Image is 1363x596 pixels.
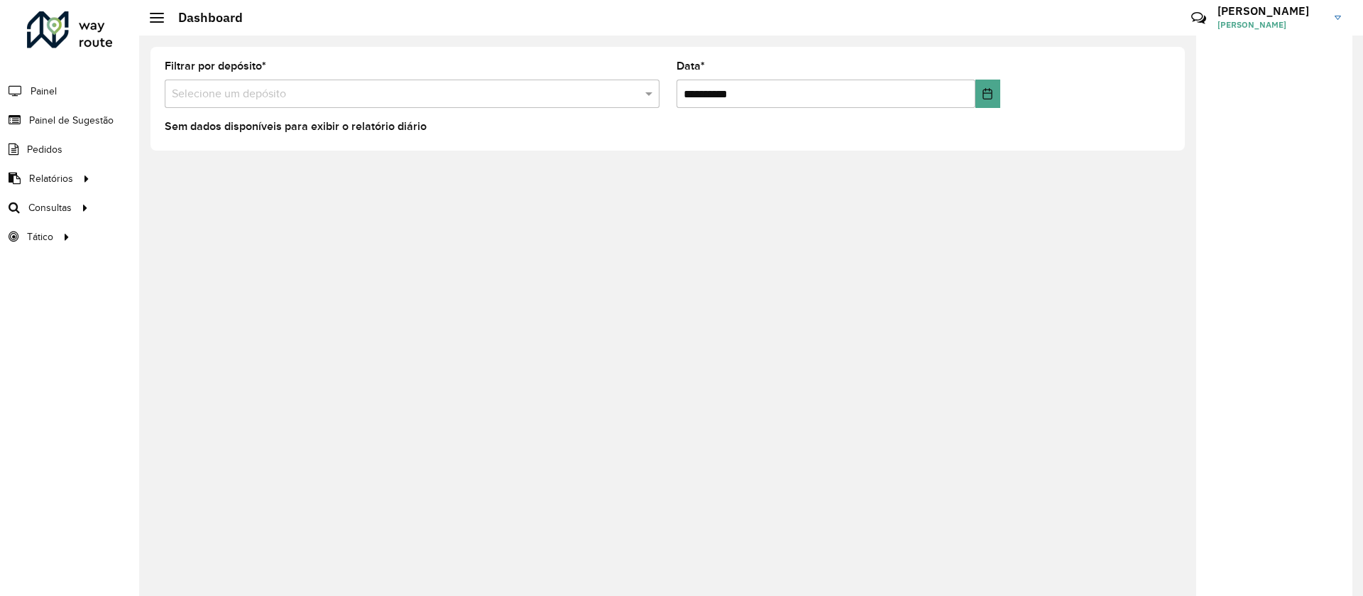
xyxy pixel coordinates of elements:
[975,80,1000,108] button: Choose Date
[27,229,53,244] span: Tático
[164,10,243,26] h2: Dashboard
[27,142,62,157] span: Pedidos
[1183,3,1214,33] a: Contato Rápido
[29,171,73,186] span: Relatórios
[1217,4,1324,18] h3: [PERSON_NAME]
[677,58,705,75] label: Data
[165,58,266,75] label: Filtrar por depósito
[28,200,72,215] span: Consultas
[31,84,57,99] span: Painel
[29,113,114,128] span: Painel de Sugestão
[165,118,427,135] label: Sem dados disponíveis para exibir o relatório diário
[1217,18,1324,31] span: [PERSON_NAME]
